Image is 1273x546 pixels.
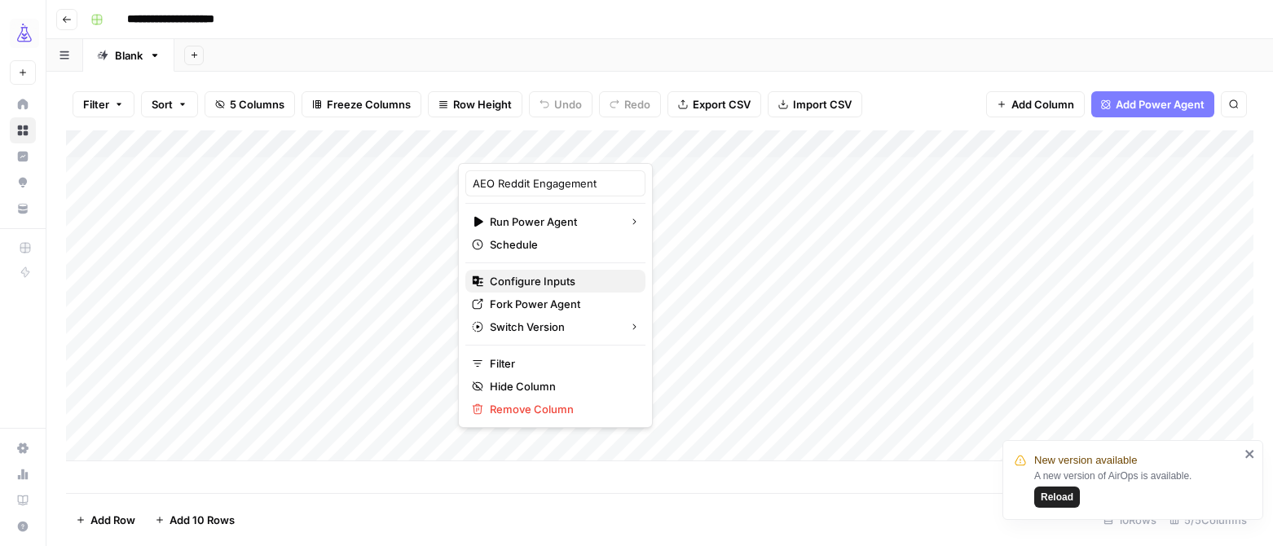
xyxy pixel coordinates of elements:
[490,355,632,372] span: Filter
[10,19,39,48] img: AirOps Growth Logo
[490,296,632,312] span: Fork Power Agent
[66,507,145,533] button: Add Row
[1244,447,1256,460] button: close
[1034,487,1080,508] button: Reload
[10,461,36,487] a: Usage
[453,96,512,112] span: Row Height
[490,273,632,289] span: Configure Inputs
[115,47,143,64] div: Blank
[793,96,852,112] span: Import CSV
[152,96,173,112] span: Sort
[428,91,522,117] button: Row Height
[10,513,36,539] button: Help + Support
[10,91,36,117] a: Home
[83,39,174,72] a: Blank
[554,96,582,112] span: Undo
[986,91,1085,117] button: Add Column
[10,196,36,222] a: Your Data
[141,91,198,117] button: Sort
[73,91,134,117] button: Filter
[10,170,36,196] a: Opportunities
[145,507,244,533] button: Add 10 Rows
[1034,452,1137,469] span: New version available
[1034,469,1240,508] div: A new version of AirOps is available.
[1091,91,1214,117] button: Add Power Agent
[10,143,36,170] a: Insights
[10,13,36,54] button: Workspace: AirOps Growth
[1011,96,1074,112] span: Add Column
[205,91,295,117] button: 5 Columns
[624,96,650,112] span: Redo
[83,96,109,112] span: Filter
[90,512,135,528] span: Add Row
[490,401,632,417] span: Remove Column
[490,319,616,335] span: Switch Version
[1097,507,1163,533] div: 10 Rows
[10,435,36,461] a: Settings
[1041,490,1073,504] span: Reload
[302,91,421,117] button: Freeze Columns
[490,236,632,253] span: Schedule
[693,96,751,112] span: Export CSV
[599,91,661,117] button: Redo
[327,96,411,112] span: Freeze Columns
[1116,96,1205,112] span: Add Power Agent
[667,91,761,117] button: Export CSV
[529,91,592,117] button: Undo
[490,378,632,394] span: Hide Column
[10,117,36,143] a: Browse
[490,214,616,230] span: Run Power Agent
[10,487,36,513] a: Learning Hub
[230,96,284,112] span: 5 Columns
[1163,507,1253,533] div: 5/5 Columns
[768,91,862,117] button: Import CSV
[170,512,235,528] span: Add 10 Rows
